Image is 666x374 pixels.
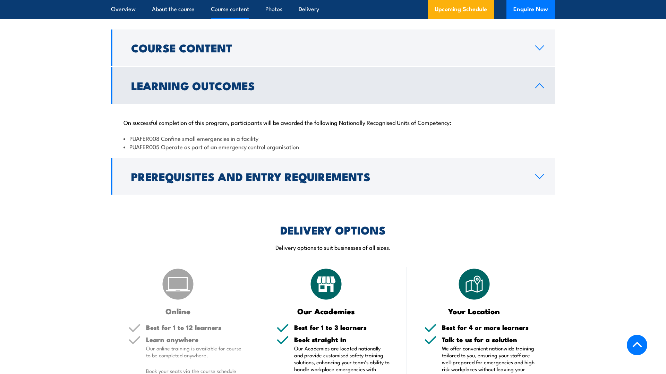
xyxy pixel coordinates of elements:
[111,67,555,104] a: Learning Outcomes
[442,324,538,331] h5: Best for 4 or more learners
[146,345,242,359] p: Our online training is available for course to be completed anywhere.
[146,336,242,343] h5: Learn anywhere
[111,158,555,195] a: Prerequisites and Entry Requirements
[424,307,524,315] h3: Your Location
[131,171,524,181] h2: Prerequisites and Entry Requirements
[128,307,228,315] h3: Online
[131,43,524,52] h2: Course Content
[146,324,242,331] h5: Best for 1 to 12 learners
[276,307,376,315] h3: Our Academies
[111,29,555,66] a: Course Content
[131,80,524,90] h2: Learning Outcomes
[123,119,543,126] p: On successful completion of this program, participants will be awarded the following Nationally R...
[294,336,390,343] h5: Book straight in
[123,143,543,151] li: PUAFER005 Operate as part of an emergency control organisation
[442,336,538,343] h5: Talk to us for a solution
[123,134,543,142] li: PUAFER008 Confine small emergencies in a facility
[280,225,386,235] h2: DELIVERY OPTIONS
[111,243,555,251] p: Delivery options to suit businesses of all sizes.
[294,324,390,331] h5: Best for 1 to 3 learners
